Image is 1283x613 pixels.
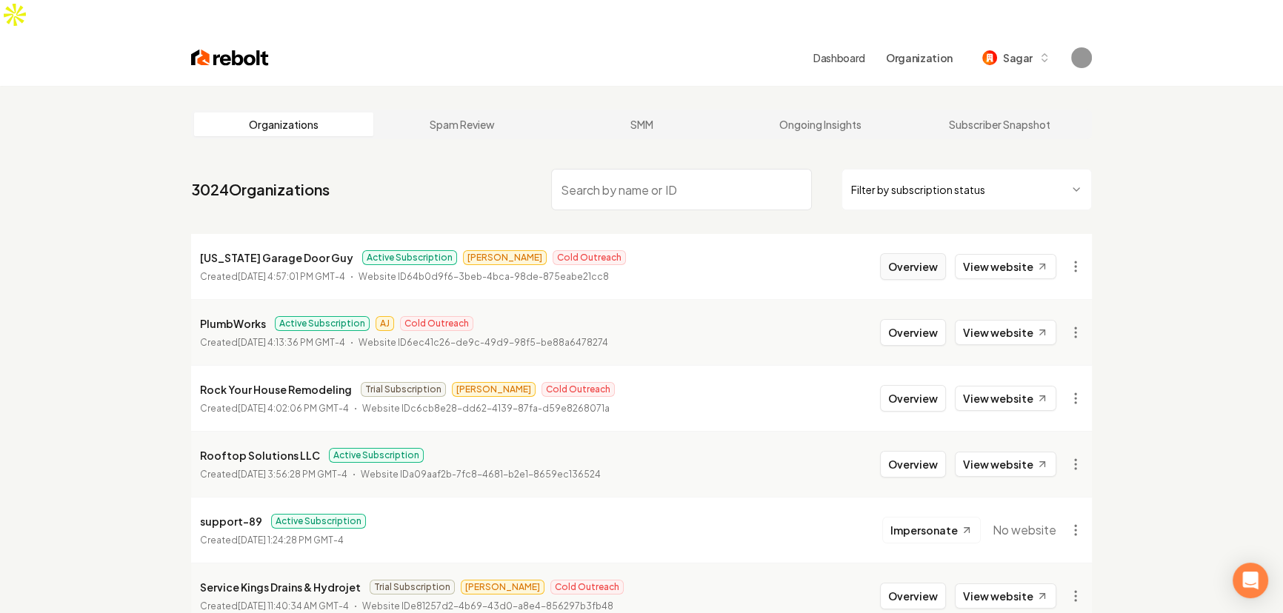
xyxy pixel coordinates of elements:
[200,381,352,398] p: Rock Your House Remodeling
[271,514,366,529] span: Active Subscription
[400,316,473,331] span: Cold Outreach
[238,535,344,546] time: [DATE] 1:24:28 PM GMT-4
[362,250,457,265] span: Active Subscription
[200,512,262,530] p: support-89
[1071,47,1092,68] button: Open user button
[362,401,610,416] p: Website ID c6cb8e28-dd62-4139-87fa-d59e8268071a
[880,385,946,412] button: Overview
[880,319,946,346] button: Overview
[541,382,615,397] span: Cold Outreach
[813,50,865,65] a: Dashboard
[880,583,946,609] button: Overview
[1233,563,1268,598] div: Open Intercom Messenger
[452,382,536,397] span: [PERSON_NAME]
[955,583,1056,609] a: View website
[955,254,1056,279] a: View website
[200,269,345,284] p: Created
[370,580,455,594] span: Trial Subscription
[191,179,330,200] a: 3024Organizations
[200,401,349,416] p: Created
[200,249,353,267] p: [US_STATE] Garage Door Guy
[982,50,997,65] img: Sagar
[551,169,812,210] input: Search by name or ID
[200,335,345,350] p: Created
[200,467,347,482] p: Created
[955,386,1056,411] a: View website
[880,253,946,280] button: Overview
[376,316,394,331] span: AJ
[200,578,361,596] p: Service Kings Drains & Hydrojet
[200,533,344,548] p: Created
[955,320,1056,345] a: View website
[1071,47,1092,68] img: Sagar Soni
[993,521,1056,539] span: No website
[194,113,373,136] a: Organizations
[1003,50,1033,66] span: Sagar
[463,250,547,265] span: [PERSON_NAME]
[238,469,347,480] time: [DATE] 3:56:28 PM GMT-4
[191,47,269,68] img: Rebolt Logo
[200,446,320,464] p: Rooftop Solutions LLC
[238,600,349,612] time: [DATE] 11:40:34 AM GMT-4
[882,517,981,543] button: Impersonate
[550,580,624,594] span: Cold Outreach
[329,448,424,463] span: Active Subscription
[238,337,345,348] time: [DATE] 4:13:36 PM GMT-4
[552,113,731,136] a: SMM
[461,580,544,594] span: [PERSON_NAME]
[361,382,446,397] span: Trial Subscription
[890,523,958,537] span: Impersonate
[200,315,266,332] p: PlumbWorks
[359,335,608,350] p: Website ID 6ec41c26-de9c-49d9-98f5-be88a6478274
[361,467,601,482] p: Website ID a09aaf2b-7fc8-4681-b2e1-8659ec136524
[238,403,349,414] time: [DATE] 4:02:06 PM GMT-4
[880,451,946,478] button: Overview
[877,44,962,71] button: Organization
[910,113,1089,136] a: Subscriber Snapshot
[373,113,553,136] a: Spam Review
[238,271,345,282] time: [DATE] 4:57:01 PM GMT-4
[553,250,626,265] span: Cold Outreach
[731,113,910,136] a: Ongoing Insights
[275,316,370,331] span: Active Subscription
[359,269,609,284] p: Website ID 64b0d9f6-3beb-4bca-98de-875eabe21cc8
[955,452,1056,477] a: View website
